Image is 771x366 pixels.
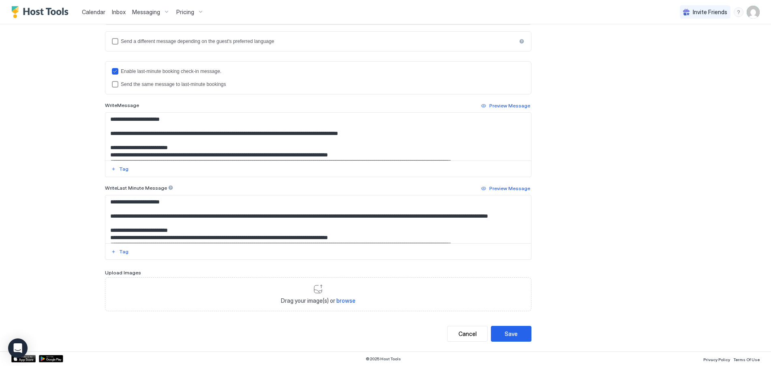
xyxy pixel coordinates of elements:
[105,270,141,276] span: Upload Images
[112,8,126,16] a: Inbox
[505,330,518,338] div: Save
[703,355,730,363] a: Privacy Policy
[82,9,105,15] span: Calendar
[112,9,126,15] span: Inbox
[39,355,63,362] a: Google Play Store
[480,184,531,193] button: Preview Message
[458,330,477,338] div: Cancel
[119,165,128,173] div: Tag
[480,101,531,111] button: Preview Message
[112,68,525,75] div: lastMinuteMessageEnabled
[121,68,525,74] div: Enable last-minute booking check-in message.
[489,102,530,109] div: Preview Message
[491,326,531,342] button: Save
[489,185,530,192] div: Preview Message
[176,9,194,16] span: Pricing
[105,185,167,191] span: Write Last Minute Message
[733,357,760,362] span: Terms Of Use
[447,326,488,342] button: Cancel
[112,81,525,88] div: lastMinuteMessageIsTheSame
[8,338,28,358] div: Open Intercom Messenger
[366,356,401,362] span: © 2025 Host Tools
[105,113,531,161] textarea: Input Field
[105,102,139,108] span: Write Message
[11,355,36,362] a: App Store
[703,357,730,362] span: Privacy Policy
[734,7,743,17] div: menu
[82,8,105,16] a: Calendar
[119,248,128,255] div: Tag
[747,6,760,19] div: User profile
[693,9,727,16] span: Invite Friends
[281,297,356,304] span: Drag your image(s) or
[132,9,160,16] span: Messaging
[110,164,130,174] button: Tag
[121,81,525,87] div: Send the same message to last-minute bookings
[121,39,516,44] div: Send a different message depending on the guest's preferred language
[112,38,525,45] div: languagesEnabled
[336,297,356,304] span: browse
[110,247,130,257] button: Tag
[105,195,531,243] textarea: Input Field
[11,6,72,18] a: Host Tools Logo
[733,355,760,363] a: Terms Of Use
